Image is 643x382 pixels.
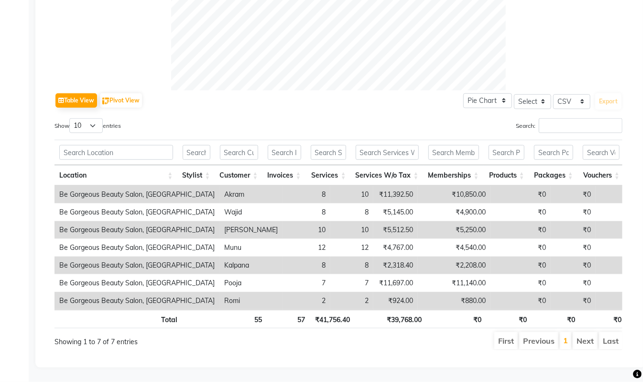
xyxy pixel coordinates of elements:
[330,274,373,292] td: 7
[529,165,578,186] th: Packages: activate to sort column ascending
[54,257,219,274] td: Be Gorgeous Beauty Salon, [GEOGRAPHIC_DATA]
[219,203,283,221] td: Wajid
[534,145,573,160] input: Search Packages
[283,221,330,239] td: 10
[54,186,219,203] td: Be Gorgeous Beauty Salon, [GEOGRAPHIC_DATA]
[54,203,219,221] td: Be Gorgeous Beauty Salon, [GEOGRAPHIC_DATA]
[215,165,263,186] th: Customer: activate to sort column ascending
[516,118,622,133] label: Search:
[220,145,258,160] input: Search Customer
[532,310,580,328] th: ₹0
[54,331,283,347] div: Showing 1 to 7 of 7 entries
[490,221,551,239] td: ₹0
[283,274,330,292] td: 7
[54,239,219,257] td: Be Gorgeous Beauty Salon, [GEOGRAPHIC_DATA]
[54,118,121,133] label: Show entries
[551,292,596,310] td: ₹0
[424,165,484,186] th: Memberships: activate to sort column ascending
[59,145,173,160] input: Search Location
[283,292,330,310] td: 2
[551,257,596,274] td: ₹0
[54,274,219,292] td: Be Gorgeous Beauty Salon, [GEOGRAPHIC_DATA]
[580,310,626,328] th: ₹0
[54,221,219,239] td: Be Gorgeous Beauty Salon, [GEOGRAPHIC_DATA]
[490,186,551,203] td: ₹0
[484,165,529,186] th: Products: activate to sort column ascending
[418,221,490,239] td: ₹5,250.00
[427,310,487,328] th: ₹0
[219,186,283,203] td: Akram
[551,221,596,239] td: ₹0
[100,93,142,108] button: Pivot View
[219,274,283,292] td: Pooja
[330,186,373,203] td: 10
[306,165,351,186] th: Services: activate to sort column ascending
[178,165,215,186] th: Stylist: activate to sort column ascending
[418,257,490,274] td: ₹2,208.00
[373,257,418,274] td: ₹2,318.40
[219,292,283,310] td: Romi
[311,145,346,160] input: Search Services
[489,145,524,160] input: Search Products
[490,257,551,274] td: ₹0
[310,310,355,328] th: ₹41,756.40
[373,186,418,203] td: ₹11,392.50
[418,186,490,203] td: ₹10,850.00
[219,310,267,328] th: 55
[267,310,310,328] th: 57
[578,165,624,186] th: Vouchers: activate to sort column ascending
[551,186,596,203] td: ₹0
[330,257,373,274] td: 8
[219,221,283,239] td: [PERSON_NAME]
[373,274,418,292] td: ₹11,697.00
[283,257,330,274] td: 8
[373,239,418,257] td: ₹4,767.00
[418,203,490,221] td: ₹4,900.00
[486,310,532,328] th: ₹0
[583,145,620,160] input: Search Vouchers
[490,203,551,221] td: ₹0
[355,310,426,328] th: ₹39,768.00
[373,292,418,310] td: ₹924.00
[330,203,373,221] td: 8
[418,292,490,310] td: ₹880.00
[54,292,219,310] td: Be Gorgeous Beauty Salon, [GEOGRAPHIC_DATA]
[539,118,622,133] input: Search:
[551,274,596,292] td: ₹0
[183,145,210,160] input: Search Stylist
[330,292,373,310] td: 2
[219,257,283,274] td: Kalpana
[551,203,596,221] td: ₹0
[595,93,621,110] button: Export
[283,203,330,221] td: 8
[54,165,178,186] th: Location: activate to sort column ascending
[54,310,182,328] th: Total
[219,239,283,257] td: Munu
[283,186,330,203] td: 8
[268,145,301,160] input: Search Invoices
[373,221,418,239] td: ₹5,512.50
[373,203,418,221] td: ₹5,145.00
[330,239,373,257] td: 12
[69,118,103,133] select: Showentries
[263,165,306,186] th: Invoices: activate to sort column ascending
[55,93,97,108] button: Table View
[330,221,373,239] td: 10
[283,239,330,257] td: 12
[490,239,551,257] td: ₹0
[563,336,568,345] a: 1
[418,239,490,257] td: ₹4,540.00
[356,145,419,160] input: Search Services W/o Tax
[428,145,479,160] input: Search Memberships
[351,165,424,186] th: Services W/o Tax: activate to sort column ascending
[551,239,596,257] td: ₹0
[418,274,490,292] td: ₹11,140.00
[102,98,109,105] img: pivot.png
[490,274,551,292] td: ₹0
[490,292,551,310] td: ₹0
